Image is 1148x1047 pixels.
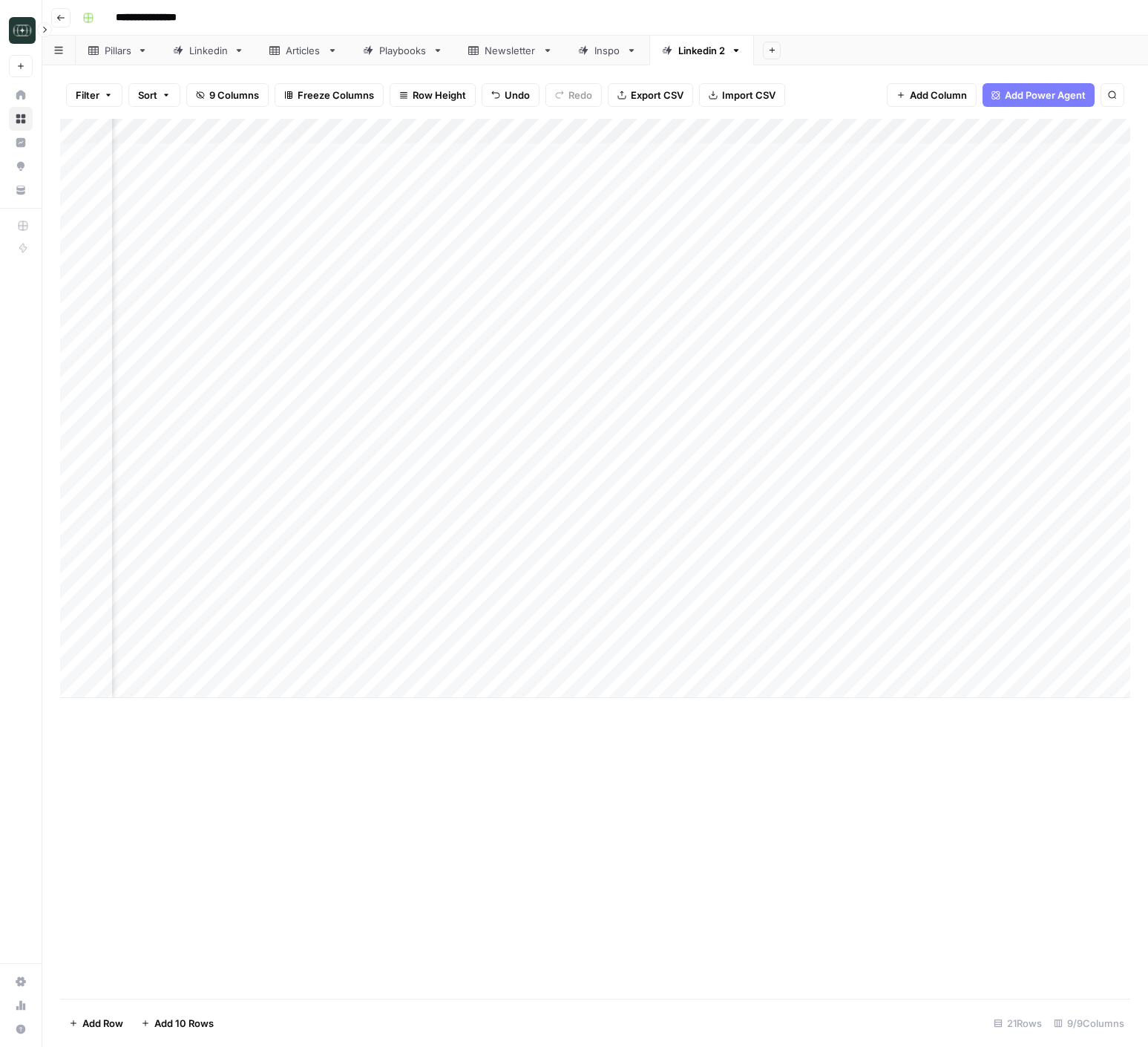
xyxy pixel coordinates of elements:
span: Add Column [910,88,967,102]
a: Usage [9,994,33,1017]
button: 9 Columns [186,83,269,107]
button: Add 10 Rows [132,1011,223,1035]
button: Add Row [60,1011,132,1035]
div: Linkedin [189,43,228,58]
div: Playbooks [379,43,427,58]
span: Freeze Columns [298,88,374,102]
button: Freeze Columns [275,83,384,107]
img: Catalyst Logo [9,17,36,44]
span: Redo [568,88,592,102]
span: Import CSV [722,88,775,102]
div: Pillars [105,43,131,58]
a: Your Data [9,178,33,202]
div: Inspo [594,43,620,58]
a: Settings [9,970,33,994]
span: Row Height [413,88,466,102]
span: Export CSV [631,88,683,102]
a: Newsletter [456,36,565,65]
div: 9/9 Columns [1048,1011,1130,1035]
button: Import CSV [699,83,785,107]
div: 21 Rows [988,1011,1048,1035]
button: Sort [128,83,180,107]
div: Newsletter [485,43,537,58]
button: Undo [482,83,539,107]
a: Inspo [565,36,649,65]
button: Add Power Agent [983,83,1095,107]
span: 9 Columns [209,88,259,102]
div: Linkedin 2 [678,43,725,58]
button: Help + Support [9,1017,33,1041]
a: Pillars [76,36,160,65]
a: Opportunities [9,154,33,178]
span: Sort [138,88,157,102]
a: Playbooks [350,36,456,65]
a: Articles [257,36,350,65]
button: Export CSV [608,83,693,107]
div: Articles [286,43,321,58]
a: Linkedin [160,36,257,65]
button: Filter [66,83,122,107]
a: Browse [9,107,33,131]
button: Add Column [887,83,977,107]
button: Row Height [390,83,476,107]
span: Add Power Agent [1005,88,1086,102]
span: Filter [76,88,99,102]
a: Home [9,83,33,107]
span: Add Row [82,1016,123,1031]
a: Linkedin 2 [649,36,754,65]
span: Add 10 Rows [154,1016,214,1031]
span: Undo [505,88,530,102]
button: Redo [545,83,602,107]
button: Workspace: Catalyst [9,12,33,49]
a: Insights [9,131,33,154]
